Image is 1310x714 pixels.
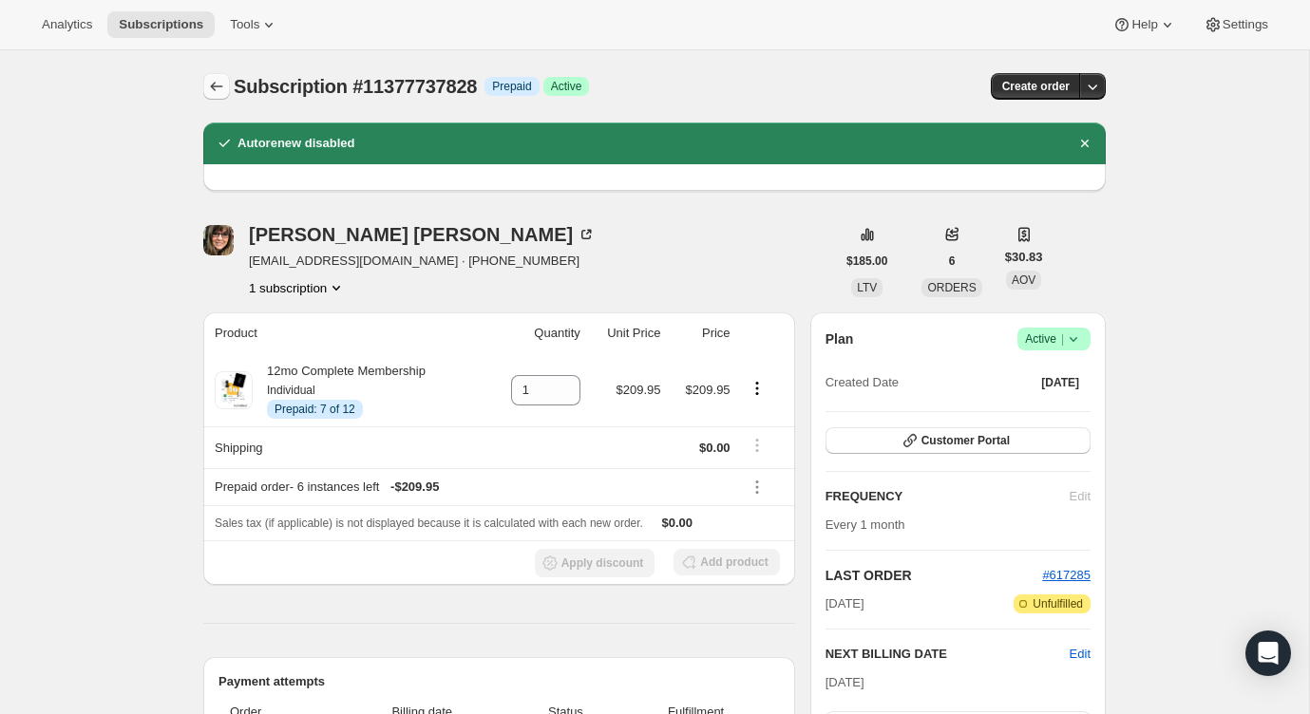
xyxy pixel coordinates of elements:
[485,312,585,354] th: Quantity
[686,383,731,397] span: $209.95
[234,76,477,97] span: Subscription #11377737828
[30,11,104,38] button: Analytics
[249,252,596,271] span: [EMAIL_ADDRESS][DOMAIN_NAME] · [PHONE_NUMBER]
[826,675,864,689] span: [DATE]
[826,329,854,348] h2: Plan
[119,17,203,32] span: Subscriptions
[835,248,899,274] button: $185.00
[826,566,1043,585] h2: LAST ORDER
[492,79,531,94] span: Prepaid
[230,17,259,32] span: Tools
[826,373,899,392] span: Created Date
[586,312,667,354] th: Unit Price
[1002,79,1070,94] span: Create order
[218,11,290,38] button: Tools
[662,516,693,530] span: $0.00
[1072,130,1098,157] button: Dismiss notification
[666,312,735,354] th: Price
[1042,568,1091,582] a: #617285
[1223,17,1268,32] span: Settings
[927,281,976,294] span: ORDERS
[949,254,956,269] span: 6
[249,225,596,244] div: [PERSON_NAME] [PERSON_NAME]
[203,426,485,468] th: Shipping
[249,278,346,297] button: Product actions
[857,281,877,294] span: LTV
[826,645,1070,664] h2: NEXT BILLING DATE
[215,517,643,530] span: Sales tax (if applicable) is not displayed because it is calculated with each new order.
[203,73,230,100] button: Subscriptions
[390,478,439,497] span: - $209.95
[215,478,731,497] div: Prepaid order - 6 instances left
[1131,17,1157,32] span: Help
[203,312,485,354] th: Product
[1012,273,1035,287] span: AOV
[826,594,864,613] span: [DATE]
[991,73,1081,100] button: Create order
[742,435,772,456] button: Shipping actions
[1070,645,1091,664] button: Edit
[1041,375,1079,390] span: [DATE]
[1101,11,1187,38] button: Help
[551,79,582,94] span: Active
[218,672,780,691] h2: Payment attempts
[237,134,355,153] h2: Autorenew disabled
[1245,630,1291,676] div: Open Intercom Messenger
[826,427,1091,454] button: Customer Portal
[1061,331,1064,347] span: |
[938,248,967,274] button: 6
[616,383,660,397] span: $209.95
[826,517,905,532] span: Every 1 month
[1005,248,1043,267] span: $30.83
[1033,596,1083,611] span: Unfulfilled
[1025,329,1083,348] span: Active
[253,362,426,419] div: 12mo Complete Membership
[275,402,355,417] span: Prepaid: 7 of 12
[1192,11,1280,38] button: Settings
[826,487,1070,506] h2: FREQUENCY
[921,433,1010,448] span: Customer Portal
[267,384,315,397] small: Individual
[1030,369,1091,396] button: [DATE]
[1042,566,1091,585] button: #617285
[107,11,215,38] button: Subscriptions
[699,441,731,455] span: $0.00
[42,17,92,32] span: Analytics
[742,378,772,399] button: Product actions
[203,225,234,255] span: Carol Pina
[846,254,887,269] span: $185.00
